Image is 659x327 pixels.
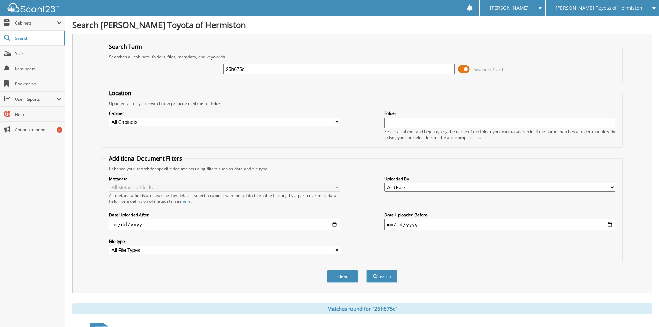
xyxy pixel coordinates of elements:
input: start [109,219,340,230]
span: User Reports [15,96,57,102]
img: scan123-logo-white.svg [7,3,59,12]
span: Announcements [15,127,62,133]
label: File type [109,238,340,244]
label: Cabinet [109,110,340,116]
span: Search [15,35,61,41]
span: [PERSON_NAME] Toyota of Hermiston [556,6,642,10]
input: end [384,219,615,230]
label: Uploaded By [384,176,615,182]
div: 1 [57,127,62,133]
span: Scan [15,51,62,56]
div: Select a cabinet and begin typing the name of the folder you want to search in. If the name match... [384,129,615,140]
button: Clear [327,270,358,283]
label: Date Uploaded Before [384,212,615,218]
span: Bookmarks [15,81,62,87]
div: Searches all cabinets, folders, files, metadata, and keywords [106,54,619,60]
h1: Search [PERSON_NAME] Toyota of Hermiston [72,19,652,30]
legend: Search Term [106,43,146,51]
legend: Location [106,89,135,97]
span: Help [15,111,62,117]
button: Search [366,270,397,283]
label: Folder [384,110,615,116]
label: Metadata [109,176,340,182]
label: Date Uploaded After [109,212,340,218]
div: Matches found for "25h675c" [72,303,652,314]
span: Reminders [15,66,62,72]
div: All metadata fields are searched by default. Select a cabinet with metadata to enable filtering b... [109,192,340,204]
span: Cabinets [15,20,57,26]
div: Enhance your search for specific documents using filters such as date and file type. [106,166,619,172]
a: here [182,198,191,204]
span: [PERSON_NAME] [490,6,529,10]
legend: Additional Document Filters [106,155,185,162]
span: Advanced Search [474,67,504,72]
div: Optionally limit your search to a particular cabinet or folder [106,100,619,106]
